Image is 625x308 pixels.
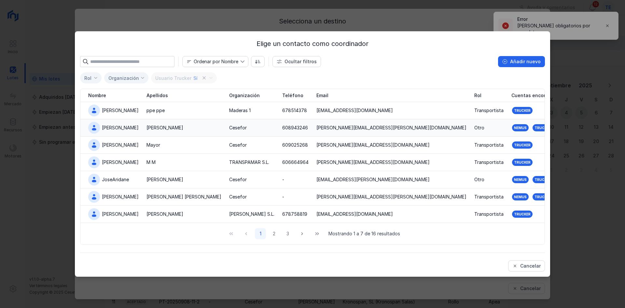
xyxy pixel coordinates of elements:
[498,56,545,67] button: Añadir nuevo
[282,107,307,114] div: 678514378
[535,125,551,130] div: Trucker
[146,159,156,166] div: M M
[520,263,541,269] div: Cancelar
[285,58,317,65] div: Ocultar filtros
[514,195,527,199] div: Nemus
[474,107,504,114] div: Transportista
[229,159,269,166] div: TRANSPAMAR S.L.
[146,92,168,99] span: Apellidos
[316,176,430,183] div: [EMAIL_ADDRESS][PERSON_NAME][DOMAIN_NAME]
[535,177,551,182] div: Trucker
[282,142,308,148] div: 609025268
[102,125,139,131] div: [PERSON_NAME]
[474,176,484,183] div: Otro
[514,108,531,113] div: Trucker
[80,39,545,48] div: Elige un contacto como coordinador
[146,107,165,114] div: ppe ppe
[183,56,240,67] span: Nombre
[102,159,139,166] div: [PERSON_NAME]
[229,142,247,148] div: Cesefor
[510,58,541,65] div: Añadir nuevo
[316,194,466,200] div: [PERSON_NAME][EMAIL_ADDRESS][PERSON_NAME][DOMAIN_NAME]
[535,195,551,199] div: Trucker
[282,211,307,217] div: 678758819
[282,92,303,99] span: Teléfono
[316,92,328,99] span: Email
[146,142,160,148] div: Mayor
[316,125,466,131] div: [PERSON_NAME][EMAIL_ADDRESS][PERSON_NAME][DOMAIN_NAME]
[316,211,393,217] div: [EMAIL_ADDRESS][DOMAIN_NAME]
[108,75,139,81] div: Organización
[514,212,531,216] div: Trucker
[229,194,247,200] div: Cesefor
[194,59,238,64] div: Ordenar por Nombre
[282,125,308,131] div: 608943246
[269,228,280,239] button: Page 2
[474,159,504,166] div: Transportista
[514,177,527,182] div: Nemus
[514,125,527,130] div: Nemus
[146,211,183,217] div: [PERSON_NAME]
[474,142,504,148] div: Transportista
[514,160,531,165] div: Trucker
[229,176,247,183] div: Cesefor
[282,194,284,200] div: -
[229,211,274,217] div: [PERSON_NAME] S.L.
[146,125,183,131] div: [PERSON_NAME]
[102,194,139,200] div: [PERSON_NAME]
[255,228,266,239] button: Page 1
[514,143,531,147] div: Trucker
[474,211,504,217] div: Transportista
[146,194,221,200] div: [PERSON_NAME] [PERSON_NAME]
[311,228,323,239] button: Last Page
[282,228,293,239] button: Page 3
[229,125,247,131] div: Cesefor
[282,159,309,166] div: 606664964
[511,92,562,99] span: Cuentas encontradas
[508,260,545,271] button: Cancelar
[328,230,400,237] span: Mostrando 1 a 7 de 16 resultados
[296,228,308,239] button: Next Page
[102,176,129,183] div: JoseAridane
[229,92,260,99] span: Organización
[474,194,504,200] div: Transportista
[316,107,393,114] div: [EMAIL_ADDRESS][DOMAIN_NAME]
[102,107,139,114] div: [PERSON_NAME]
[102,142,139,148] div: [PERSON_NAME]
[102,211,139,217] div: [PERSON_NAME]
[146,176,183,183] div: [PERSON_NAME]
[282,176,284,183] div: -
[88,92,106,99] span: Nombre
[316,159,430,166] div: [PERSON_NAME][EMAIL_ADDRESS][DOMAIN_NAME]
[272,56,321,67] button: Ocultar filtros
[474,125,484,131] div: Otro
[80,73,93,83] span: Seleccionar
[474,92,481,99] span: Rol
[84,75,91,81] div: Rol
[316,142,430,148] div: [PERSON_NAME][EMAIL_ADDRESS][DOMAIN_NAME]
[229,107,251,114] div: Maderas 1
